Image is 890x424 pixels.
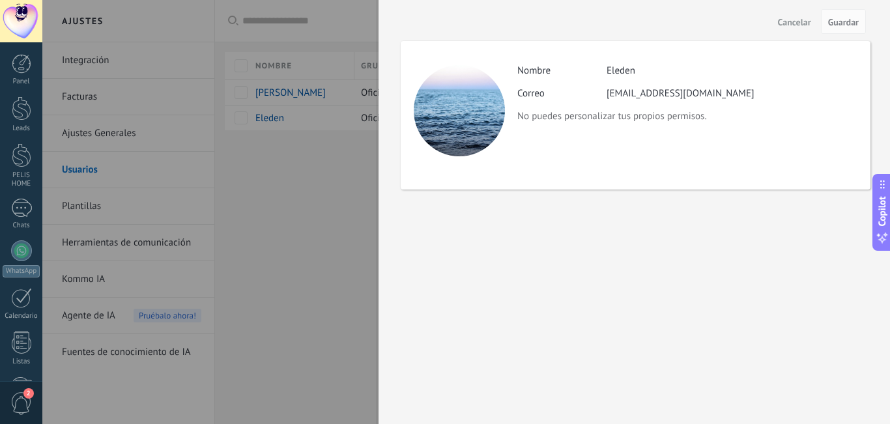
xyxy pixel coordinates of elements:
[773,11,816,32] button: Cancelar
[876,196,889,226] span: Copilot
[23,388,34,399] span: 2
[3,78,40,86] div: Panel
[517,87,607,100] label: Correo
[517,110,857,122] p: No puedes personalizar tus propios permisos.
[3,358,40,366] div: Listas
[828,18,859,27] span: Guardar
[778,18,811,27] span: Cancelar
[517,64,607,77] label: Nombre
[607,87,754,100] div: [EMAIL_ADDRESS][DOMAIN_NAME]
[3,265,40,277] div: WhatsApp
[607,64,635,77] div: Eleden
[3,124,40,133] div: Leads
[821,9,866,34] button: Guardar
[3,312,40,320] div: Calendario
[3,221,40,230] div: Chats
[3,171,40,188] div: PELIS HOME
